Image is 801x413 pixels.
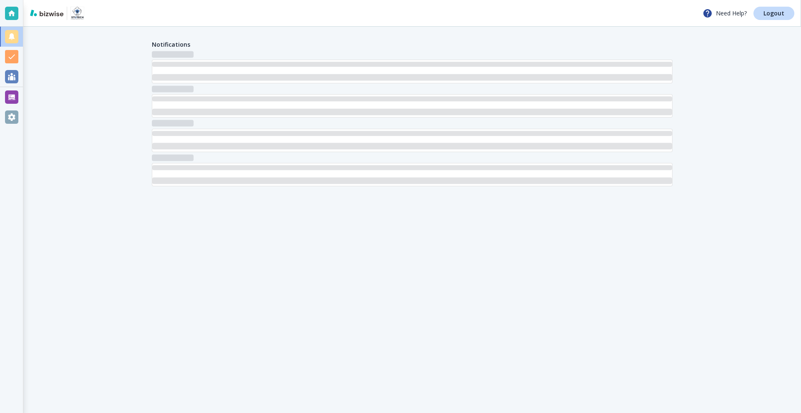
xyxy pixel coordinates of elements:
img: StuTech [71,7,84,20]
img: bizwise [30,10,63,16]
p: Need Help? [703,8,747,18]
p: Logout [763,10,784,16]
a: Logout [753,7,794,20]
h4: Notifications [152,40,190,49]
